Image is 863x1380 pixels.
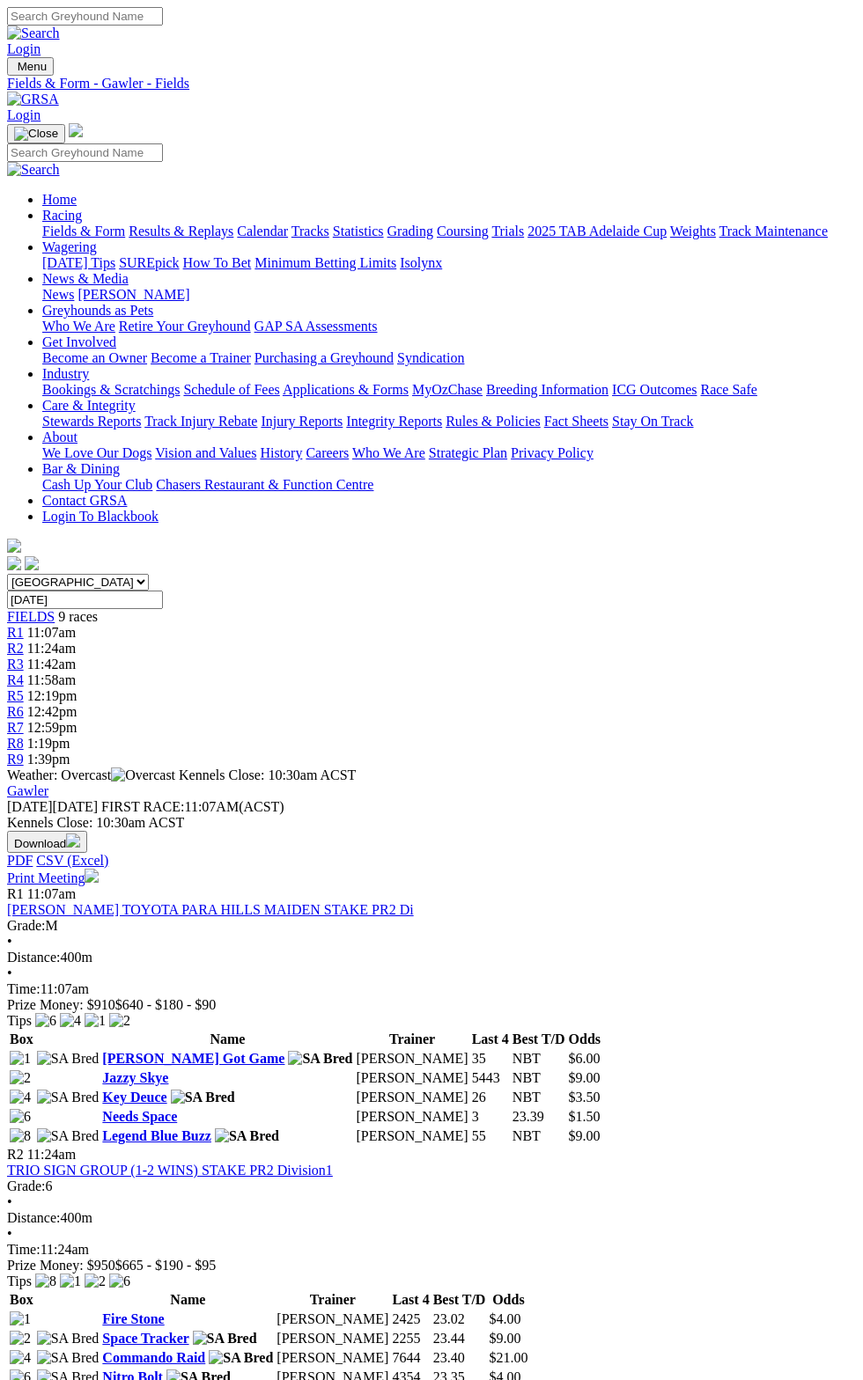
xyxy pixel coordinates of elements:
span: 12:42pm [27,704,77,719]
th: Trainer [356,1031,469,1048]
div: Racing [42,224,856,239]
a: Statistics [333,224,384,239]
img: Search [7,162,60,178]
a: FIELDS [7,609,55,624]
a: Legend Blue Buzz [102,1128,211,1143]
a: Grading [387,224,433,239]
a: Become an Owner [42,350,147,365]
a: Cash Up Your Club [42,477,152,492]
a: Get Involved [42,334,116,349]
a: Weights [670,224,716,239]
img: Close [14,127,58,141]
span: $6.00 [569,1051,601,1066]
a: Purchasing a Greyhound [254,350,394,365]
span: Grade: [7,1178,46,1193]
a: Login To Blackbook [42,509,159,524]
a: [PERSON_NAME] Got Game [102,1051,284,1066]
span: • [7,1194,12,1209]
a: R5 [7,688,24,703]
a: We Love Our Dogs [42,445,151,460]
a: News & Media [42,271,129,286]
img: 2 [10,1331,31,1347]
span: Distance: [7,1210,60,1225]
a: [PERSON_NAME] [77,287,189,302]
th: Name [101,1291,274,1309]
a: Login [7,41,41,56]
a: Bookings & Scratchings [42,382,180,397]
td: 26 [471,1089,510,1106]
div: Download [7,853,856,869]
span: 12:59pm [27,720,77,735]
a: Isolynx [400,255,442,270]
div: 400m [7,950,856,965]
span: Tips [7,1013,32,1028]
span: $1.50 [569,1109,601,1124]
input: Search [7,7,163,26]
a: Jazzy Skye [102,1070,168,1085]
img: SA Bred [288,1051,352,1067]
span: FIRST RACE: [101,799,184,814]
a: Injury Reports [261,414,343,429]
span: $9.00 [489,1331,520,1346]
a: Tracks [291,224,329,239]
th: Name [101,1031,353,1048]
span: 11:07AM(ACST) [101,799,284,814]
img: GRSA [7,92,59,107]
a: Home [42,192,77,207]
span: Weather: Overcast [7,767,179,782]
span: 11:24am [27,641,76,656]
div: M [7,918,856,934]
img: SA Bred [37,1090,100,1105]
td: [PERSON_NAME] [356,1089,469,1106]
span: Grade: [7,918,46,933]
span: Box [10,1292,33,1307]
td: 55 [471,1127,510,1145]
a: Bar & Dining [42,461,120,476]
a: Vision and Values [155,445,256,460]
a: Retire Your Greyhound [119,319,251,334]
img: 4 [10,1350,31,1366]
span: R6 [7,704,24,719]
span: 9 races [58,609,98,624]
div: Greyhounds as Pets [42,319,856,334]
img: 4 [60,1013,81,1029]
td: 2255 [391,1330,430,1347]
div: Care & Integrity [42,414,856,429]
input: Search [7,143,163,162]
a: Fire Stone [102,1311,164,1326]
a: Chasers Restaurant & Function Centre [156,477,373,492]
a: PDF [7,853,33,868]
span: $21.00 [489,1350,527,1365]
a: News [42,287,74,302]
div: Get Involved [42,350,856,366]
a: Who We Are [42,319,115,334]
a: Stay On Track [612,414,693,429]
a: Syndication [397,350,464,365]
span: R3 [7,657,24,672]
div: Prize Money: $910 [7,997,856,1013]
span: 1:19pm [27,736,70,751]
img: 2 [109,1013,130,1029]
a: SUREpick [119,255,179,270]
a: Care & Integrity [42,398,136,413]
td: [PERSON_NAME] [276,1330,389,1347]
a: Commando Raid [102,1350,205,1365]
img: 6 [10,1109,31,1125]
img: printer.svg [85,869,99,883]
td: 5443 [471,1069,510,1087]
td: 23.39 [512,1108,566,1126]
span: Kennels Close: 10:30am ACST [179,767,356,782]
a: GAP SA Assessments [254,319,378,334]
img: SA Bred [215,1128,279,1144]
span: 11:58am [27,672,76,687]
img: 1 [85,1013,106,1029]
span: [DATE] [7,799,98,814]
div: Kennels Close: 10:30am ACST [7,815,856,831]
a: MyOzChase [412,382,483,397]
a: R9 [7,752,24,767]
div: Wagering [42,255,856,271]
div: 400m [7,1210,856,1226]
